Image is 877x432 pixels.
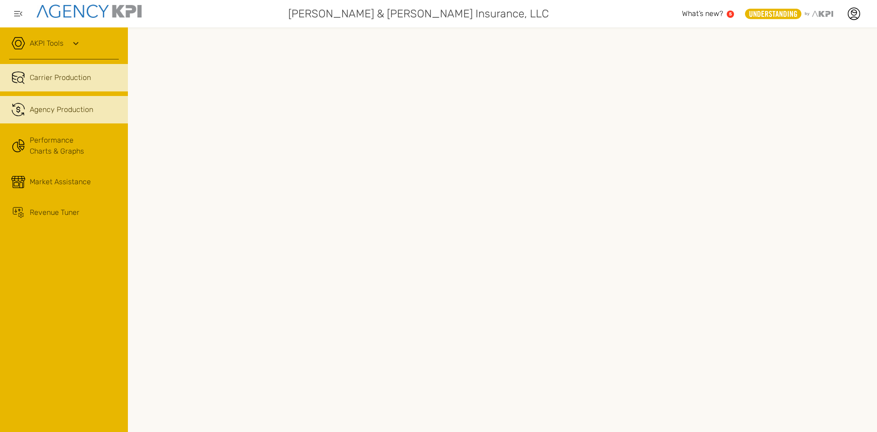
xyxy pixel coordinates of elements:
[30,104,93,115] div: Agency Production
[30,207,79,218] div: Revenue Tuner
[682,9,723,18] span: What’s new?
[37,5,142,18] img: agencykpi-logo-550x69-2d9e3fa8.png
[30,72,91,83] span: Carrier Production
[727,11,734,18] a: 5
[288,5,549,22] span: [PERSON_NAME] & [PERSON_NAME] Insurance, LLC
[30,176,91,187] div: Market Assistance
[30,38,63,49] a: AKPI Tools
[729,11,732,16] text: 5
